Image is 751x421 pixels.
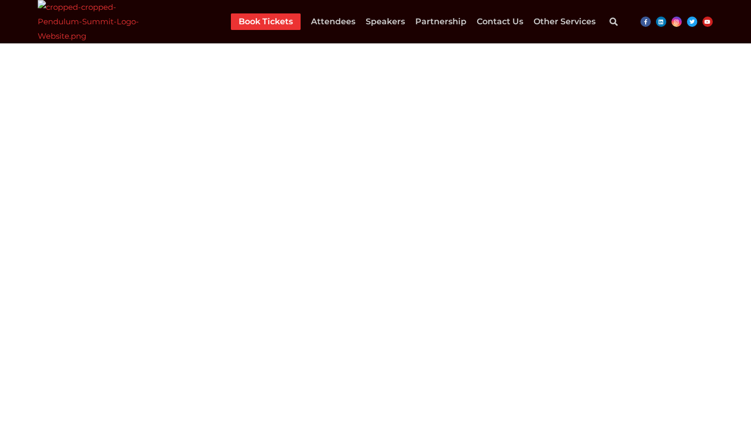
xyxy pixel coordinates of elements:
a: Partnership [415,13,466,30]
a: Other Services [534,13,596,30]
nav: Menu [231,13,596,30]
a: Attendees [311,13,355,30]
div: Search [603,11,624,32]
a: Book Tickets [239,13,293,30]
a: Contact Us [477,13,523,30]
a: Speakers [366,13,405,30]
